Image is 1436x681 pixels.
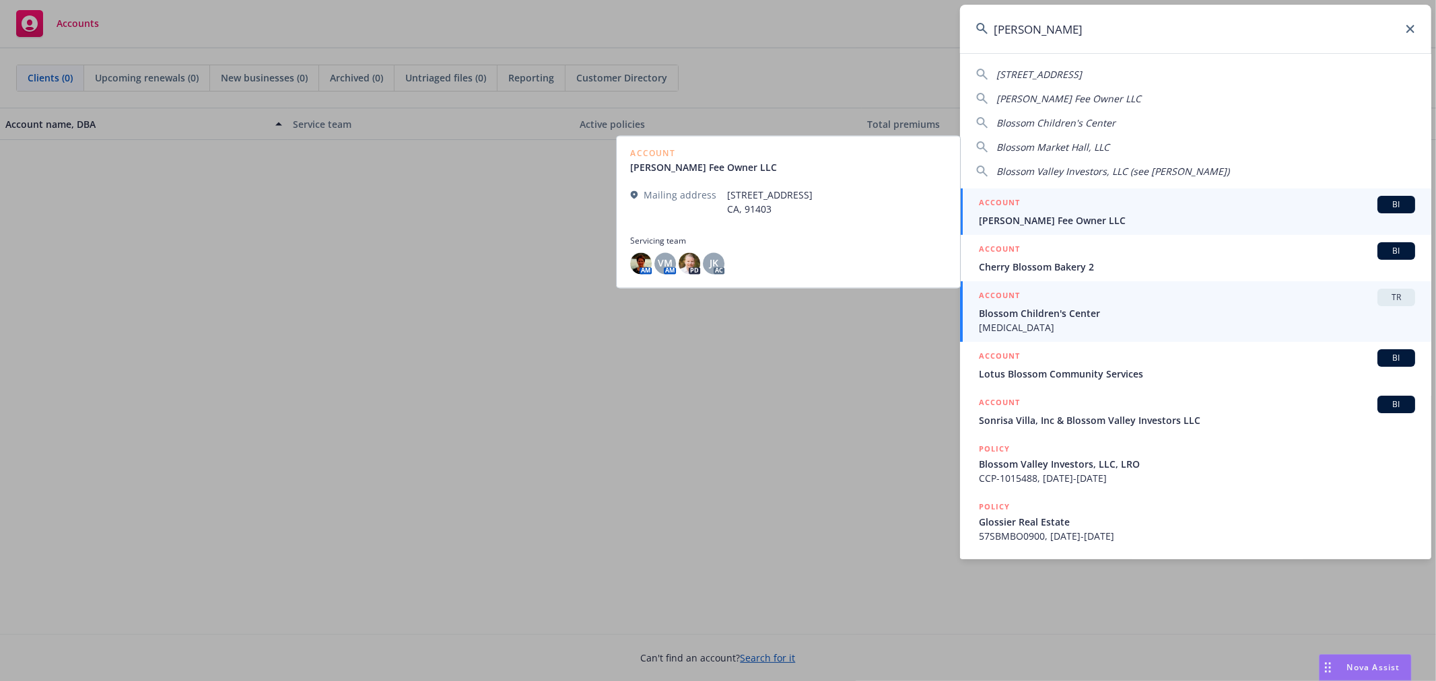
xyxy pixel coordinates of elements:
[996,68,1082,81] span: [STREET_ADDRESS]
[979,196,1020,212] h5: ACCOUNT
[960,342,1431,388] a: ACCOUNTBILotus Blossom Community Services
[1383,291,1410,303] span: TR
[979,529,1415,543] span: 57SBMBO0900, [DATE]-[DATE]
[979,320,1415,334] span: [MEDICAL_DATA]
[979,442,1010,456] h5: POLICY
[960,188,1431,235] a: ACCOUNTBI[PERSON_NAME] Fee Owner LLC
[979,396,1020,412] h5: ACCOUNT
[960,493,1431,550] a: POLICYGlossier Real Estate57SBMBO0900, [DATE]-[DATE]
[996,116,1116,129] span: Blossom Children's Center
[979,213,1415,227] span: [PERSON_NAME] Fee Owner LLC
[960,550,1431,608] a: POLICY
[960,435,1431,493] a: POLICYBlossom Valley Investors, LLC, LROCCP-1015488, [DATE]-[DATE]
[979,289,1020,305] h5: ACCOUNT
[996,92,1141,105] span: [PERSON_NAME] Fee Owner LLC
[996,165,1229,178] span: Blossom Valley Investors, LLC (see [PERSON_NAME])
[979,260,1415,274] span: Cherry Blossom Bakery 2
[1320,655,1336,680] div: Drag to move
[1383,245,1410,257] span: BI
[1347,661,1400,673] span: Nova Assist
[979,349,1020,365] h5: ACCOUNT
[960,235,1431,281] a: ACCOUNTBICherry Blossom Bakery 2
[979,515,1415,529] span: Glossier Real Estate
[960,388,1431,435] a: ACCOUNTBISonrisa Villa, Inc & Blossom Valley Investors LLC
[1383,352,1410,364] span: BI
[960,5,1431,53] input: Search...
[996,141,1109,153] span: Blossom Market Hall, LLC
[979,457,1415,471] span: Blossom Valley Investors, LLC, LRO
[979,367,1415,381] span: Lotus Blossom Community Services
[1383,199,1410,211] span: BI
[979,558,1010,571] h5: POLICY
[979,500,1010,513] h5: POLICY
[979,242,1020,258] h5: ACCOUNT
[1319,654,1412,681] button: Nova Assist
[979,413,1415,427] span: Sonrisa Villa, Inc & Blossom Valley Investors LLC
[979,471,1415,485] span: CCP-1015488, [DATE]-[DATE]
[960,281,1431,342] a: ACCOUNTTRBlossom Children's Center[MEDICAL_DATA]
[979,306,1415,320] span: Blossom Children's Center
[1383,398,1410,410] span: BI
